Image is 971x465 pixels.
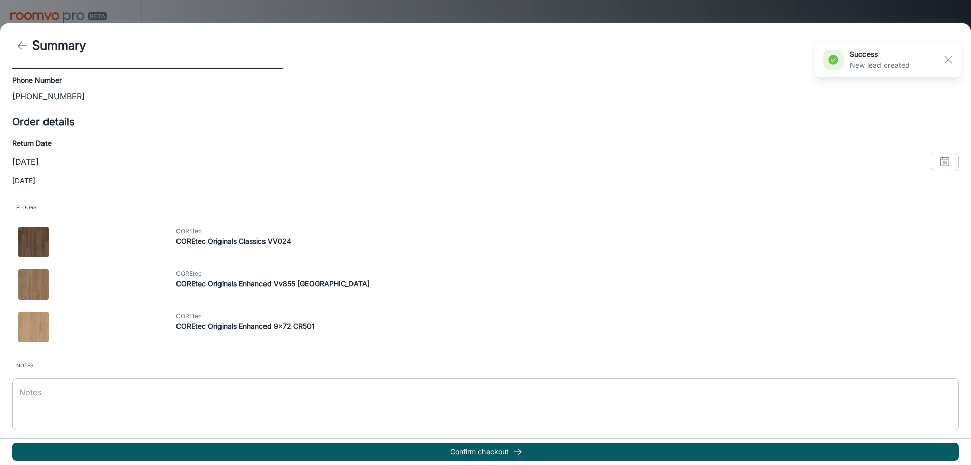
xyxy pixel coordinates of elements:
[18,269,49,300] img: COREtec Originals Enhanced Vv855 Penhurst Oak
[12,138,959,149] h6: Return Date
[12,75,959,86] h6: Phone Number
[18,227,49,257] img: COREtec Originals Classics VV024
[850,60,910,71] p: New lead created
[18,312,49,342] img: COREtec Originals Enhanced 9x72 CR501
[12,356,959,374] span: Notes
[12,114,959,130] h5: Order details
[32,36,86,55] h4: Summary
[12,198,959,217] span: Floors
[12,175,959,186] p: [DATE]
[176,278,961,289] h6: COREtec Originals Enhanced Vv855 [GEOGRAPHIC_DATA]
[850,49,910,60] h6: success
[176,236,961,247] h6: COREtec Originals Classics VV024
[12,443,959,461] button: Confirm checkout
[176,269,961,278] span: COREtec
[12,35,32,56] button: back
[12,91,85,101] a: [PHONE_NUMBER]
[12,156,39,168] p: [DATE]
[12,60,283,70] a: [PERSON_NAME][EMAIL_ADDRESS][PERSON_NAME][DOMAIN_NAME]
[176,321,961,332] h6: COREtec Originals Enhanced 9x72 CR501
[176,227,961,236] span: COREtec
[176,312,961,321] span: COREtec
